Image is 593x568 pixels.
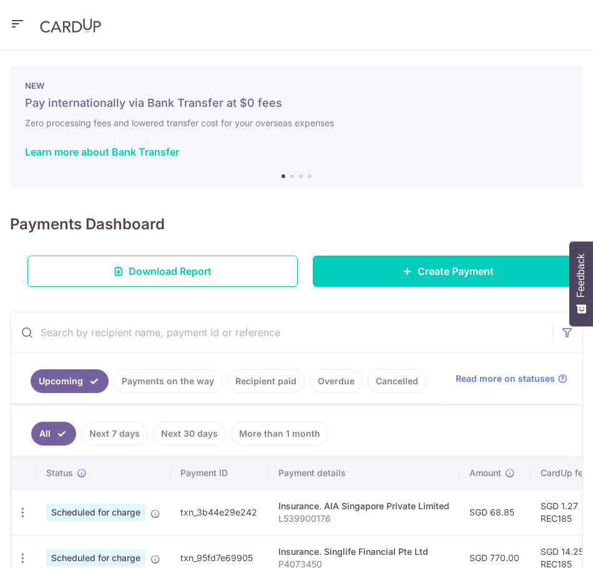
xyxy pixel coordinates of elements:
a: Next 7 days [81,422,148,446]
span: CardUp fee [541,467,588,479]
span: Feedback [576,254,587,297]
div: Insurance. Singlife Financial Pte Ltd [278,546,449,558]
span: Status [46,467,73,479]
a: Create Payment [313,256,583,287]
h6: Zero processing fees and lowered transfer cost for your overseas expenses [25,116,568,131]
th: Payment ID [170,457,268,489]
a: More than 1 month [231,422,328,446]
span: Scheduled for charge [46,549,145,567]
a: Download Report [27,256,298,287]
a: Learn more about Bank Transfer [25,146,179,158]
button: Feedback - Show survey [569,241,593,326]
a: Recipient paid [227,369,305,393]
div: Insurance. AIA Singapore Private Limited [278,500,449,512]
a: Read more on statuses [456,372,567,385]
td: SGD 68.85 [459,489,531,535]
span: Amount [469,467,501,479]
span: Create Payment [418,264,494,279]
a: Next 30 days [153,422,226,446]
a: Upcoming [31,369,109,393]
p: L539900176 [278,512,449,525]
h5: Pay internationally via Bank Transfer at $0 fees [25,96,568,111]
span: Scheduled for charge [46,504,145,521]
img: CardUp [40,18,101,33]
span: Read more on statuses [456,372,555,385]
a: All [31,422,76,446]
a: Payments on the way [114,369,222,393]
h4: Payments Dashboard [10,213,165,236]
th: Payment details [268,457,459,489]
td: txn_3b44e29e242 [170,489,268,535]
p: NEW [25,81,568,91]
a: Overdue [310,369,363,393]
input: Search by recipient name, payment id or reference [11,312,552,352]
span: Download Report [129,264,212,279]
a: Cancelled [368,369,426,393]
